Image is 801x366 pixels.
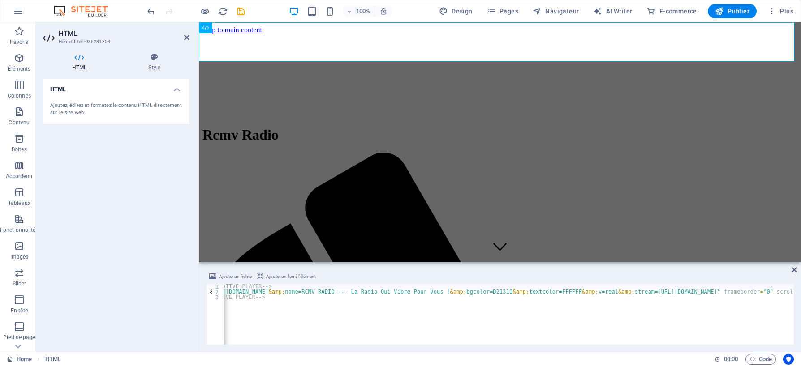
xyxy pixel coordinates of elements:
[256,271,317,282] button: Ajouter un lien à l'élément
[749,354,772,365] span: Code
[343,6,375,17] button: 100%
[724,354,738,365] span: 00 00
[379,7,388,15] i: Lors du redimensionnement, ajuster automatiquement le niveau de zoom en fonction de l'appareil sé...
[435,4,476,18] button: Design
[43,53,119,72] h4: HTML
[59,30,189,38] h2: HTML
[590,4,636,18] button: AI Writer
[439,7,473,16] span: Design
[207,289,224,294] div: 2
[50,102,182,117] div: Ajoutez, éditez et formatez le contenu HTML directement sur le site web.
[783,354,794,365] button: Usercentrics
[593,7,632,16] span: AI Writer
[533,7,579,16] span: Navigateur
[767,7,793,16] span: Plus
[646,7,697,16] span: E-commerce
[207,284,224,289] div: 1
[483,4,522,18] button: Pages
[12,146,27,153] p: Boîtes
[9,119,30,126] p: Contenu
[643,4,700,18] button: E-commerce
[8,92,31,99] p: Colonnes
[7,354,32,365] a: Cliquez pour annuler la sélection. Double-cliquez pour ouvrir Pages.
[208,271,254,282] button: Ajouter un fichier
[266,271,316,282] span: Ajouter un lien à l'élément
[10,253,29,260] p: Images
[217,6,228,17] button: reload
[43,79,189,95] h4: HTML
[356,6,370,17] h6: 100%
[13,280,26,287] p: Slider
[235,6,246,17] button: save
[764,4,797,18] button: Plus
[207,294,224,300] div: 3
[8,200,30,207] p: Tableaux
[715,354,738,365] h6: Durée de la session
[745,354,776,365] button: Code
[45,354,61,365] nav: breadcrumb
[4,4,63,11] a: Skip to main content
[529,4,582,18] button: Navigateur
[487,7,518,16] span: Pages
[119,53,189,72] h4: Style
[3,334,35,341] p: Pied de page
[8,65,30,72] p: Éléments
[715,7,749,16] span: Publier
[730,356,732,362] span: :
[146,6,156,17] button: undo
[6,173,32,180] p: Accordéon
[708,4,757,18] button: Publier
[219,271,253,282] span: Ajouter un fichier
[236,6,246,17] i: Enregistrer (Ctrl+S)
[11,307,28,314] p: En-tête
[45,354,61,365] span: Cliquez pour sélectionner. Double-cliquez pour modifier.
[52,6,119,17] img: Editor Logo
[146,6,156,17] i: Annuler : Éditer le titre (Ctrl+Z)
[59,38,172,46] h3: Élément #ed-936281358
[10,38,28,46] p: Favoris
